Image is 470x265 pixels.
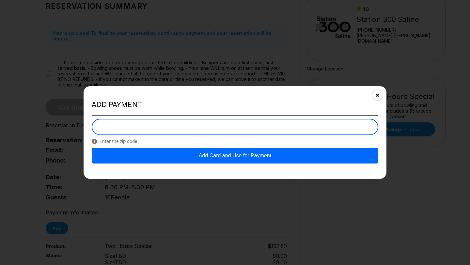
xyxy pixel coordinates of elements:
button: Close [369,87,385,103]
iframe: To enrich screen reader interactions, please activate Accessibility in Grammarly extension settings [92,119,378,134]
span: Enter the zip code [92,138,378,144]
button: Add Card and Use for Payment [92,148,378,163]
div: Payment form [92,118,378,163]
h2: Add payment [92,100,378,109]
